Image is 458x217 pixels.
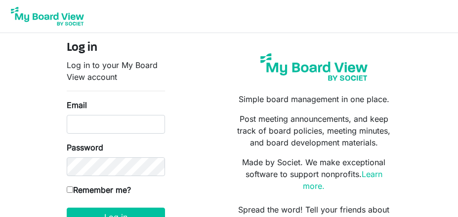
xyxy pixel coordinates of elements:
p: Made by Societ. We make exceptional software to support nonprofits. [236,156,391,192]
input: Remember me? [67,186,73,193]
h4: Log in [67,41,165,55]
p: Simple board management in one place. [236,93,391,105]
a: Learn more. [303,169,382,191]
img: My Board View Logo [8,4,87,29]
label: Email [67,99,87,111]
p: Log in to your My Board View account [67,59,165,83]
label: Remember me? [67,184,131,196]
p: Post meeting announcements, and keep track of board policies, meeting minutes, and board developm... [236,113,391,148]
label: Password [67,142,103,153]
img: my-board-view-societ.svg [256,49,373,85]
